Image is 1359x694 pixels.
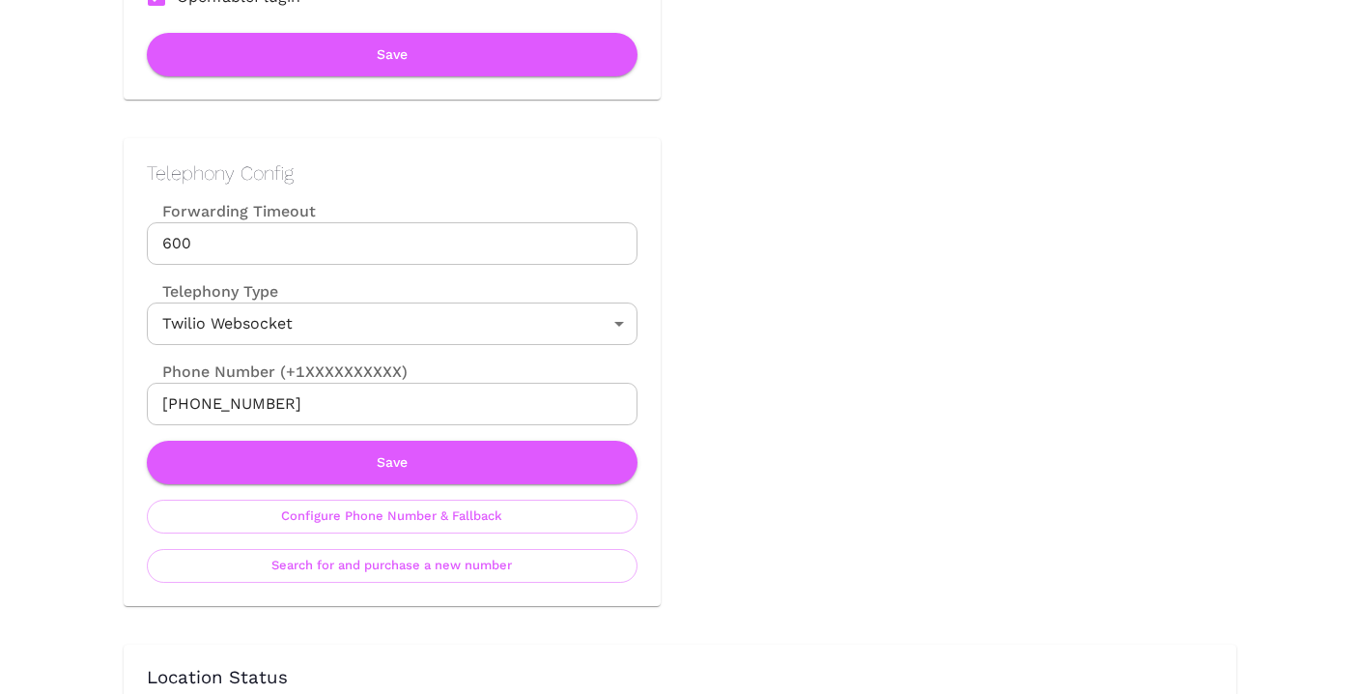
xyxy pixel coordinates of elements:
label: Phone Number (+1XXXXXXXXXX) [147,361,637,383]
div: Twilio Websocket [147,303,637,345]
button: Search for and purchase a new number [147,549,637,583]
button: Save [147,33,637,76]
h2: Telephony Config [147,161,637,185]
label: Telephony Type [147,280,278,303]
h3: Location Status [147,668,1213,689]
button: Configure Phone Number & Fallback [147,500,637,534]
label: Forwarding Timeout [147,200,637,222]
button: Save [147,441,637,484]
